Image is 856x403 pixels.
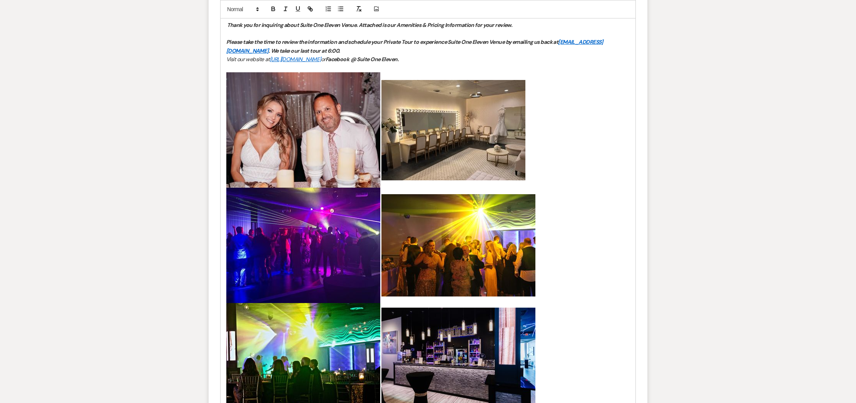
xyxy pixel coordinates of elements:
a: [URL][DOMAIN_NAME] [270,56,321,63]
img: IMG_9872.jpeg [381,80,525,180]
em: @ Suite One Eleven. [351,56,399,63]
em: Thank you for inquiring about Suite One Eleven Venue. Attached is our Amenities & Pricing Informa... [227,22,512,28]
a: [EMAIL_ADDRESS][DOMAIN_NAME] [226,38,603,54]
img: IMG_0676.jpg [381,194,535,296]
em: Please take the time to review the information and schedule your Private Tour to experience Suite... [226,38,603,54]
img: image002.jpg [226,72,380,188]
em: Facebook [326,56,349,63]
img: IMG_2962.jpg [226,188,380,303]
em: Visit our website at or [226,56,326,63]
